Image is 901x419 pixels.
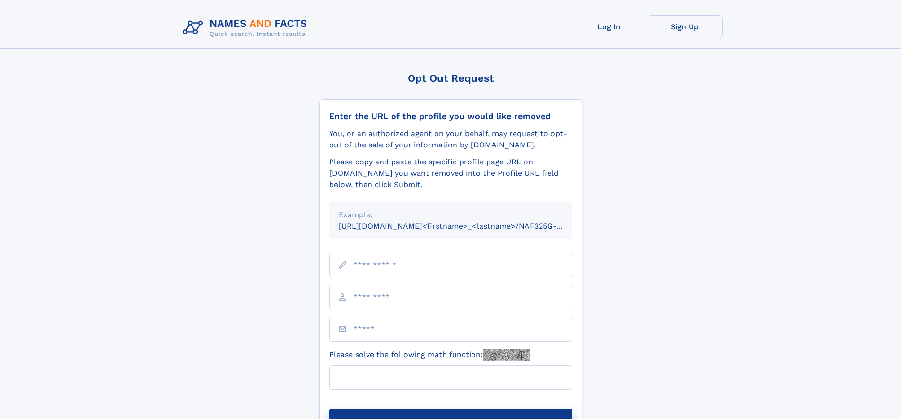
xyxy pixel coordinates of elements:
[329,349,530,361] label: Please solve the following math function:
[339,209,563,221] div: Example:
[571,15,647,38] a: Log In
[329,128,572,151] div: You, or an authorized agent on your behalf, may request to opt-out of the sale of your informatio...
[329,156,572,190] div: Please copy and paste the specific profile page URL on [DOMAIN_NAME] you want removed into the Pr...
[647,15,723,38] a: Sign Up
[329,111,572,121] div: Enter the URL of the profile you would like removed
[179,15,315,41] img: Logo Names and Facts
[339,222,590,231] small: [URL][DOMAIN_NAME]<firstname>_<lastname>/NAF325G-xxxxxxxx
[319,72,582,84] div: Opt Out Request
